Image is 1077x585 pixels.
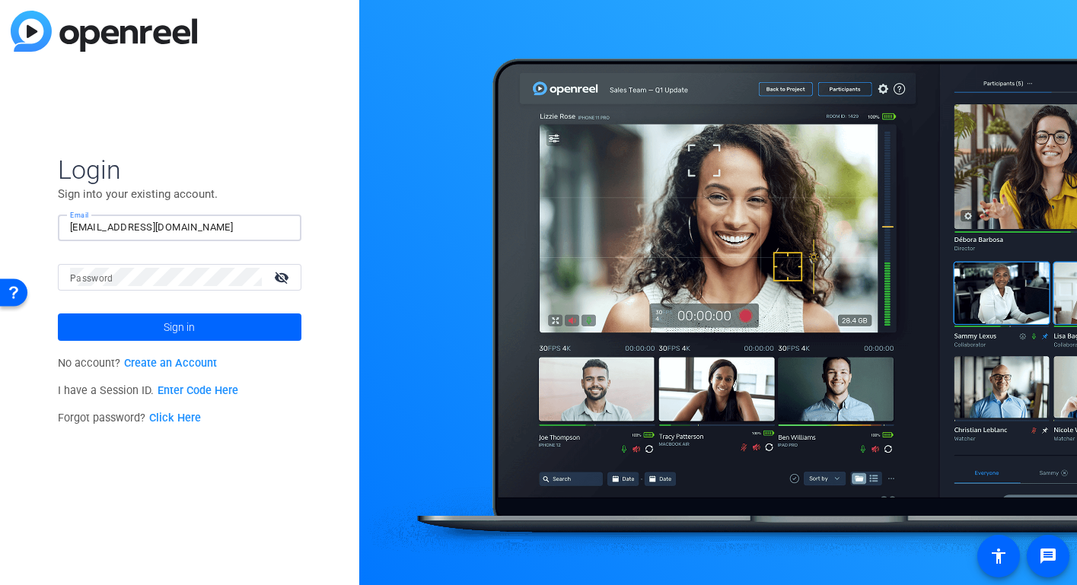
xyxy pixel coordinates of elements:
mat-icon: accessibility [989,547,1008,565]
mat-icon: visibility_off [265,266,301,288]
mat-icon: message [1039,547,1057,565]
span: I have a Session ID. [58,384,238,397]
a: Enter Code Here [158,384,238,397]
button: Sign in [58,313,301,341]
a: Create an Account [124,357,217,370]
span: Forgot password? [58,412,201,424]
input: Enter Email Address [70,218,289,237]
mat-label: Email [70,211,89,219]
span: Login [58,154,301,186]
p: Sign into your existing account. [58,186,301,202]
span: Sign in [164,308,195,346]
a: Click Here [149,412,201,424]
mat-label: Password [70,273,113,284]
img: blue-gradient.svg [11,11,197,52]
span: No account? [58,357,217,370]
